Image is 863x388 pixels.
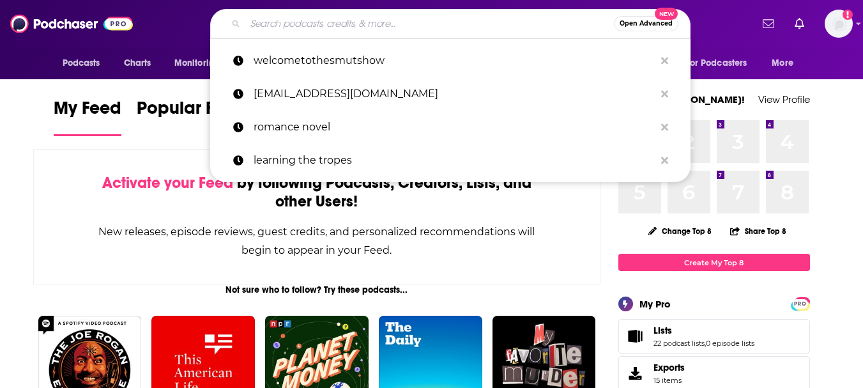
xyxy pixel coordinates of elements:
div: Search podcasts, credits, & more... [210,9,691,38]
button: open menu [678,51,766,75]
span: , [705,339,706,348]
span: For Podcasters [686,54,747,72]
button: Share Top 8 [729,219,787,244]
a: View Profile [758,93,810,105]
span: Popular Feed [137,97,245,127]
span: 15 items [653,376,685,385]
a: PRO [793,299,808,308]
p: welcometothesmutshow [254,44,655,77]
button: Show profile menu [825,10,853,38]
span: Logged in as hconnor [825,10,853,38]
p: romance novel [254,111,655,144]
span: Activate your Feed [102,173,233,192]
a: welcometothesmutshow [210,44,691,77]
span: Lists [618,319,810,353]
a: Charts [116,51,159,75]
span: Podcasts [63,54,100,72]
span: Exports [653,362,685,373]
input: Search podcasts, credits, & more... [245,13,614,34]
svg: Add a profile image [843,10,853,20]
span: More [772,54,793,72]
span: Monitoring [174,54,220,72]
img: User Profile [825,10,853,38]
span: Exports [623,364,648,382]
span: My Feed [54,97,121,127]
a: My Feed [54,97,121,136]
span: Open Advanced [620,20,673,27]
a: Show notifications dropdown [758,13,779,35]
span: Charts [124,54,151,72]
div: My Pro [639,298,671,310]
a: Popular Feed [137,97,245,136]
div: by following Podcasts, Creators, Lists, and other Users! [98,174,537,211]
img: Podchaser - Follow, Share and Rate Podcasts [10,12,133,36]
div: New releases, episode reviews, guest credits, and personalized recommendations will begin to appe... [98,222,537,260]
button: Change Top 8 [641,223,720,239]
button: open menu [763,51,809,75]
div: Not sure who to follow? Try these podcasts... [33,284,601,295]
button: Open AdvancedNew [614,16,678,31]
p: learning the tropes [254,144,655,177]
span: Lists [653,325,672,336]
a: 22 podcast lists [653,339,705,348]
span: PRO [793,299,808,309]
span: New [655,8,678,20]
a: Create My Top 8 [618,254,810,271]
a: Show notifications dropdown [790,13,809,35]
a: 0 episode lists [706,339,754,348]
a: romance novel [210,111,691,144]
button: open menu [165,51,236,75]
a: learning the tropes [210,144,691,177]
button: open menu [54,51,117,75]
a: [EMAIL_ADDRESS][DOMAIN_NAME] [210,77,691,111]
a: Lists [653,325,754,336]
a: Lists [623,327,648,345]
p: contact@welcometothesmutshow.com [254,77,655,111]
